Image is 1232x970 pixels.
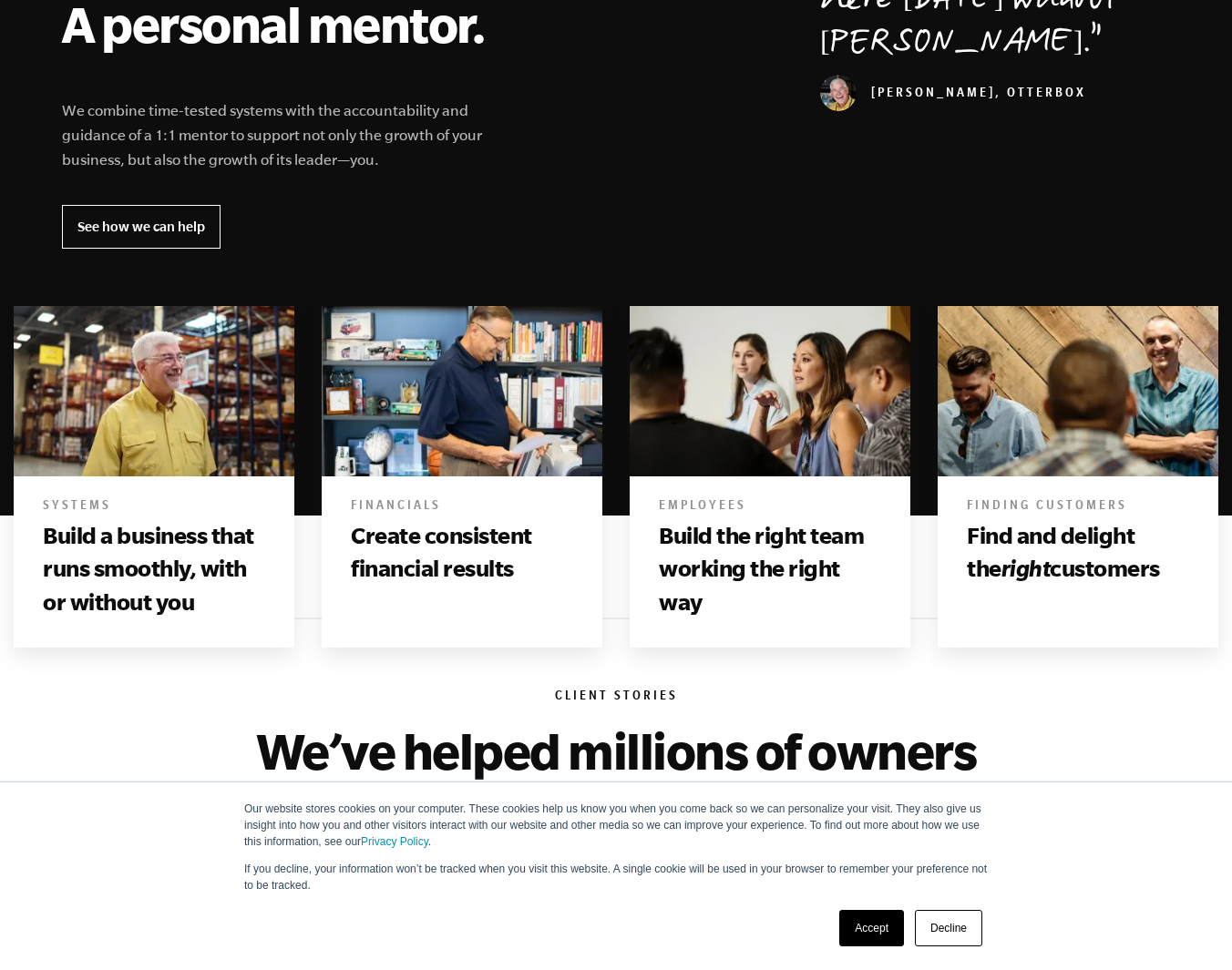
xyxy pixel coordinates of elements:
[820,75,857,111] img: Curt Richardson, OtterBox
[43,498,265,516] h6: Systems
[361,835,428,848] a: Privacy Policy
[915,910,982,946] a: Decline
[630,306,910,476] img: Books include beyond the e myth, e-myth, the e myth
[839,910,904,946] a: Accept
[967,519,1189,586] h3: Find and delight the customers
[43,519,265,618] h3: Build a business that runs smoothly, with or without you
[244,801,988,850] p: Our website stores cookies on your computer. These cookies help us know you when you come back so...
[938,306,1218,476] img: Books include beyond the e myth, e-myth, the e myth
[351,498,573,516] h6: Financials
[62,98,507,172] p: We combine time-tested systems with the accountability and guidance of a 1:1 mentor to support no...
[659,519,881,618] h3: Build the right team working the right way
[244,861,988,893] p: If you decline, your information won’t be tracked when you visit this website. A single cookie wi...
[322,306,602,476] img: beyond the e myth, e-myth, the e myth
[62,689,1170,707] h6: Client Stories
[228,721,1004,838] h2: We’ve helped millions of owners create a business that works.
[967,498,1189,516] h6: Finding Customers
[659,498,881,516] h6: Employees
[820,87,1086,102] cite: [PERSON_NAME], OtterBox
[351,519,573,586] h3: Create consistent financial results
[14,306,294,476] img: beyond the e myth, e-myth, the e myth, e myth revisited
[1001,555,1051,581] i: right
[62,205,221,249] a: See how we can help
